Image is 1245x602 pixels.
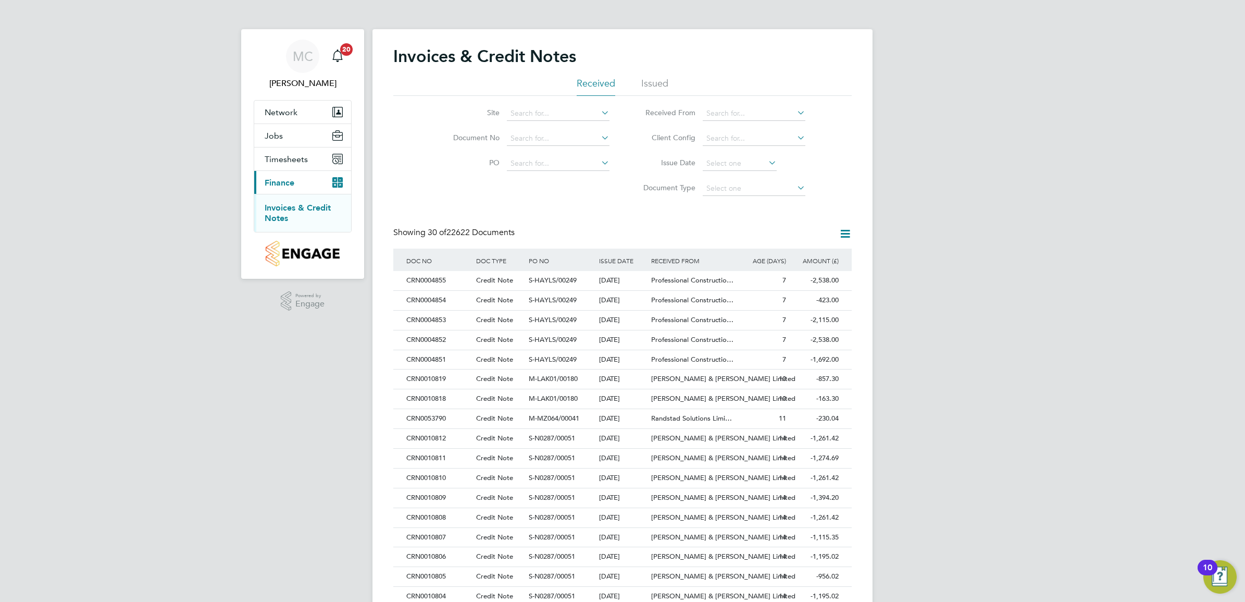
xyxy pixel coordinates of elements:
[651,394,795,403] span: [PERSON_NAME] & [PERSON_NAME] Limited
[476,335,513,344] span: Credit Note
[440,158,500,167] label: PO
[254,194,351,232] div: Finance
[596,449,649,468] div: [DATE]
[327,40,348,73] a: 20
[476,374,513,383] span: Credit Note
[254,124,351,147] button: Jobs
[596,271,649,290] div: [DATE]
[295,300,325,309] span: Engage
[404,271,474,290] div: CRN0004855
[295,291,325,300] span: Powered by
[651,453,795,462] span: [PERSON_NAME] & [PERSON_NAME] Limited
[476,296,513,304] span: Credit Note
[474,249,526,273] div: DOC TYPE
[529,335,577,344] span: S-HAYLS/00249
[789,350,841,370] div: -1,692.00
[529,296,577,304] span: S-HAYLS/00249
[293,50,313,63] span: MC
[596,528,649,547] div: [DATE]
[265,203,331,223] a: Invoices & Credit Notes
[651,374,795,383] span: [PERSON_NAME] & [PERSON_NAME] Limited
[636,133,695,142] label: Client Config
[789,249,841,273] div: AMOUNT (£)
[529,513,575,522] span: S-N0287/00051
[651,335,733,344] span: Professional Constructio…
[476,414,513,423] span: Credit Note
[779,394,786,403] span: 10
[476,572,513,581] span: Credit Note
[476,394,513,403] span: Credit Note
[254,101,351,124] button: Network
[1203,568,1212,581] div: 10
[782,276,786,285] span: 7
[404,291,474,310] div: CRN0004854
[789,567,841,586] div: -956.02
[779,533,786,542] span: 14
[254,77,352,90] span: Martyn Clifford
[651,552,795,561] span: [PERSON_NAME] & [PERSON_NAME] Limited
[440,133,500,142] label: Document No
[507,131,609,146] input: Search for...
[789,488,841,508] div: -1,394.20
[340,43,353,56] span: 20
[404,469,474,488] div: CRN0010810
[440,108,500,117] label: Site
[281,291,325,311] a: Powered byEngage
[789,508,841,527] div: -1,261.42
[596,370,649,389] div: [DATE]
[736,249,789,273] div: AGE (DAYS)
[529,592,575,600] span: S-N0287/00051
[789,311,841,330] div: -2,115.00
[529,572,575,581] span: S-N0287/00051
[789,291,841,310] div: -423.00
[596,567,649,586] div: [DATE]
[577,77,615,96] li: Received
[266,241,339,266] img: countryside-properties-logo-retina.png
[404,429,474,448] div: CRN0010812
[651,493,795,502] span: [PERSON_NAME] & [PERSON_NAME] Limited
[529,414,579,423] span: M-MZ064/00041
[596,389,649,409] div: [DATE]
[651,296,733,304] span: Professional Constructio…
[636,108,695,117] label: Received From
[529,533,575,542] span: S-N0287/00051
[779,434,786,443] span: 14
[529,276,577,285] span: S-HAYLS/00249
[649,249,736,273] div: RECEIVED FROM
[265,107,297,117] span: Network
[651,434,795,443] span: [PERSON_NAME] & [PERSON_NAME] Limited
[596,508,649,527] div: [DATE]
[636,183,695,192] label: Document Type
[428,227,446,238] span: 30 of
[404,330,474,350] div: CRN0004852
[526,249,596,273] div: PO NO
[404,488,474,508] div: CRN0010809
[789,469,841,488] div: -1,261.42
[789,528,841,547] div: -1,115.35
[596,291,649,310] div: [DATE]
[789,449,841,468] div: -1,274.69
[779,493,786,502] span: 14
[476,592,513,600] span: Credit Note
[529,493,575,502] span: S-N0287/00051
[779,374,786,383] span: 10
[404,249,474,273] div: DOC NO
[476,513,513,522] span: Credit Note
[779,552,786,561] span: 14
[265,131,283,141] span: Jobs
[476,493,513,502] span: Credit Note
[404,508,474,527] div: CRN0010808
[404,547,474,567] div: CRN0010806
[651,315,733,324] span: Professional Constructio…
[782,335,786,344] span: 7
[596,311,649,330] div: [DATE]
[507,106,609,121] input: Search for...
[636,158,695,167] label: Issue Date
[779,473,786,482] span: 14
[1203,560,1237,594] button: Open Resource Center, 10 new notifications
[529,473,575,482] span: S-N0287/00051
[265,154,308,164] span: Timesheets
[404,528,474,547] div: CRN0010807
[789,409,841,428] div: -230.04
[529,315,577,324] span: S-HAYLS/00249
